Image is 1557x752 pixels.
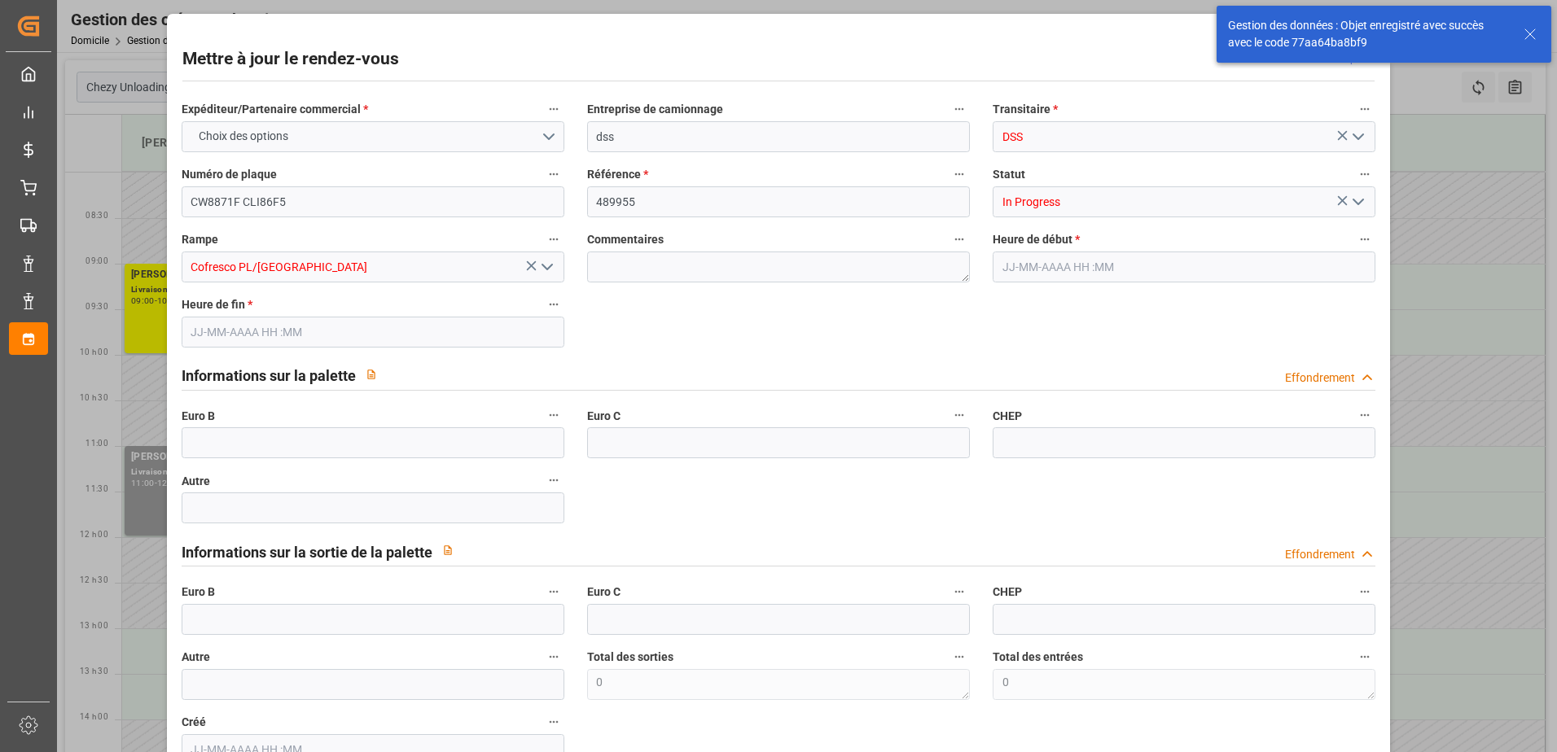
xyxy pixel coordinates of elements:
font: Total des sorties [587,650,673,663]
button: Référence * [949,164,970,185]
button: Rampe [543,229,564,250]
font: CHEP [993,409,1022,422]
button: Transitaire * [1354,98,1375,120]
button: View description [432,535,463,566]
button: View description [356,359,387,390]
h2: Informations sur la sortie de la palette [182,541,432,563]
font: Rampe [182,233,218,246]
div: Effondrement [1285,546,1355,563]
font: Total des entrées [993,650,1083,663]
font: Transitaire [993,103,1050,116]
button: Euro B [543,404,564,426]
button: Ouvrir le menu [182,121,564,152]
font: Euro C [587,585,621,598]
button: Entreprise de camionnage [949,98,970,120]
div: Gestion des données : Objet enregistré avec succès avec le code 77aa64ba8bf9 [1228,17,1508,51]
font: Euro B [182,585,215,598]
font: Entreprise de camionnage [587,103,723,116]
font: Expéditeur/Partenaire commercial [182,103,361,116]
input: Type à rechercher/sélectionner [182,251,564,282]
button: Commentaires [949,229,970,250]
button: Ouvrir le menu [1345,125,1370,150]
button: Total des entrées [1354,646,1375,667]
button: Autre [543,470,564,491]
button: Heure de fin * [543,294,564,315]
button: Ouvrir le menu [533,255,558,280]
button: CHEP [1354,404,1375,426]
input: Type à rechercher/sélectionner [993,186,1375,217]
h2: Informations sur la palette [182,365,356,387]
font: Heure de fin [182,298,245,311]
button: Heure de début * [1354,229,1375,250]
button: Numéro de plaque [543,164,564,185]
button: Total des sorties [949,646,970,667]
font: Heure de début [993,233,1072,246]
input: JJ-MM-AAAA HH :MM [182,317,564,348]
button: Euro C [949,404,970,426]
input: JJ-MM-AAAA HH :MM [993,251,1375,282]
font: Euro C [587,409,621,422]
font: Euro B [182,409,215,422]
font: Référence [587,168,641,181]
button: CHEP [1354,581,1375,602]
button: Expéditeur/Partenaire commercial * [543,98,564,120]
font: Commentaires [587,233,664,246]
font: Autre [182,650,210,663]
span: Choix des options [191,128,296,145]
button: Autre [543,646,564,667]
font: Statut [993,168,1025,181]
button: Créé [543,711,564,732]
font: Numéro de plaque [182,168,277,181]
button: Statut [1354,164,1375,185]
font: Autre [182,474,210,487]
button: Euro B [543,581,564,602]
button: Euro C [949,581,970,602]
font: Créé [182,715,206,728]
div: Effondrement [1285,369,1355,387]
h2: Mettre à jour le rendez-vous [182,46,399,72]
font: CHEP [993,585,1022,598]
textarea: 0 [587,669,970,700]
textarea: 0 [993,669,1375,700]
button: Ouvrir le menu [1345,190,1370,215]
